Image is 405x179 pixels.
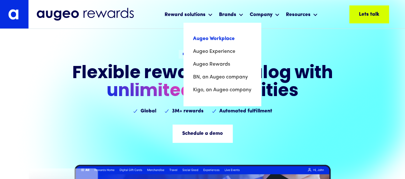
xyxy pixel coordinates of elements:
div: 3M+ rewards [172,107,204,115]
a: Kigo, an Augeo company [193,84,251,96]
div: Resources [286,11,311,19]
div: Company [248,6,281,23]
a: Augeo Experience [193,45,251,58]
div: Brands [219,11,236,19]
a: Lets talk [349,5,389,23]
div: Resources [284,6,319,23]
div: Reward solutions [165,11,206,19]
nav: Brands [183,23,261,106]
a: Schedule a demo [173,125,232,142]
div: Brands [217,6,245,23]
h3: Flexible rewa​rds catalog with ‍ possibilities [72,65,333,101]
a: BN, an Augeo company [193,71,251,84]
a: Augeo Rewards [193,58,251,71]
a: Augeo Workplace [193,32,251,45]
div: Company [250,11,272,19]
div: Reward solutions [163,6,214,23]
span: unlimited [107,83,192,101]
div: REWARDS CATALOG [182,52,223,57]
div: Automated fulfillment [219,107,272,115]
div: Global [141,107,156,115]
img: Augeo Rewards business unit full logo in midnight blue. [36,8,134,21]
